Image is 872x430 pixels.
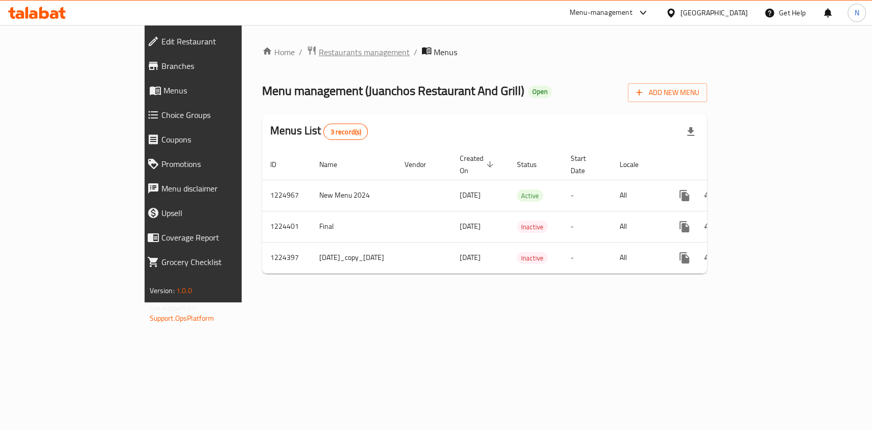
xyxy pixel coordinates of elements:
[139,176,290,201] a: Menu disclaimer
[611,211,664,242] td: All
[636,86,699,99] span: Add New Menu
[262,79,524,102] span: Menu management ( Juanchos Restaurant And Grill )
[161,182,282,195] span: Menu disclaimer
[517,221,548,233] span: Inactive
[697,183,721,208] button: Change Status
[562,242,611,273] td: -
[460,188,481,202] span: [DATE]
[163,84,282,97] span: Menus
[319,46,410,58] span: Restaurants management
[161,133,282,146] span: Coupons
[161,35,282,47] span: Edit Restaurant
[562,180,611,211] td: -
[161,207,282,219] span: Upsell
[270,123,368,140] h2: Menus List
[161,256,282,268] span: Grocery Checklist
[528,86,552,98] div: Open
[319,158,350,171] span: Name
[611,242,664,273] td: All
[664,149,779,180] th: Actions
[434,46,457,58] span: Menus
[620,158,652,171] span: Locale
[270,158,290,171] span: ID
[161,231,282,244] span: Coverage Report
[678,120,703,144] div: Export file
[517,158,550,171] span: Status
[517,252,548,264] span: Inactive
[460,251,481,264] span: [DATE]
[562,211,611,242] td: -
[139,152,290,176] a: Promotions
[697,246,721,270] button: Change Status
[139,54,290,78] a: Branches
[150,284,175,297] span: Version:
[161,158,282,170] span: Promotions
[150,312,215,325] a: Support.OpsPlatform
[628,83,707,102] button: Add New Menu
[139,78,290,103] a: Menus
[139,127,290,152] a: Coupons
[299,46,302,58] li: /
[161,60,282,72] span: Branches
[161,109,282,121] span: Choice Groups
[176,284,192,297] span: 1.0.0
[570,7,632,19] div: Menu-management
[311,211,396,242] td: Final
[854,7,859,18] span: N
[460,220,481,233] span: [DATE]
[571,152,599,177] span: Start Date
[139,29,290,54] a: Edit Restaurant
[150,301,197,315] span: Get support on:
[517,190,543,202] span: Active
[405,158,439,171] span: Vendor
[672,214,697,239] button: more
[680,7,748,18] div: [GEOGRAPHIC_DATA]
[460,152,497,177] span: Created On
[672,246,697,270] button: more
[414,46,417,58] li: /
[697,214,721,239] button: Change Status
[528,87,552,96] span: Open
[139,201,290,225] a: Upsell
[311,180,396,211] td: New Menu 2024
[262,45,708,59] nav: breadcrumb
[139,250,290,274] a: Grocery Checklist
[323,124,368,140] div: Total records count
[307,45,410,59] a: Restaurants management
[139,103,290,127] a: Choice Groups
[262,149,779,274] table: enhanced table
[672,183,697,208] button: more
[324,127,367,137] span: 3 record(s)
[139,225,290,250] a: Coverage Report
[611,180,664,211] td: All
[311,242,396,273] td: [DATE]_copy_[DATE]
